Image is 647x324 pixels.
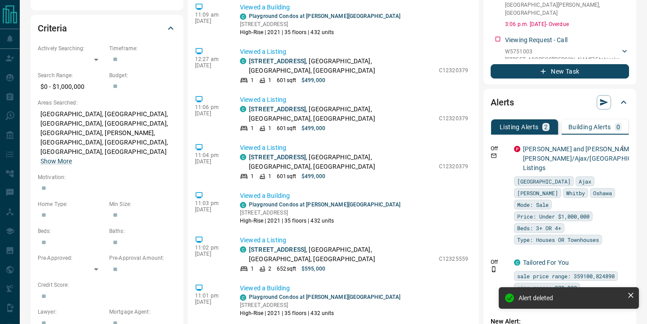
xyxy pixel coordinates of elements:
span: sale price range: 359100,824890 [517,271,615,280]
p: Building Alerts [568,124,611,130]
div: condos.ca [240,13,246,20]
a: [STREET_ADDRESS] [249,246,306,253]
div: condos.ca [240,294,246,301]
p: C12320379 [439,114,468,123]
p: Viewing Request - Call [505,35,567,45]
p: C12320379 [439,66,468,74]
p: [DATE] [195,206,226,213]
span: [PERSON_NAME] [517,188,558,197]
p: [DATE] [195,110,226,117]
p: $499,000 [301,76,325,84]
div: Alert deleted [518,294,624,302]
div: property.ca [514,146,520,152]
p: Viewed a Building [240,191,468,201]
p: 0 [616,124,620,130]
button: Show More [40,157,72,166]
p: Viewed a Building [240,284,468,293]
p: 1 [251,265,254,273]
p: , [GEOGRAPHIC_DATA], [GEOGRAPHIC_DATA], [GEOGRAPHIC_DATA] [249,57,434,75]
p: Search Range: [38,71,105,79]
p: 601 sqft [277,76,296,84]
span: Ajax [579,177,591,186]
p: Off [491,144,509,153]
p: Beds: [38,227,105,235]
p: High-Rise | 2021 | 35 floors | 432 units [240,28,400,36]
span: Oshawa [593,188,612,197]
p: 1 [251,124,254,132]
p: High-Rise | 2021 | 35 floors | 432 units [240,309,400,317]
h2: Alerts [491,95,514,109]
p: Actively Searching: [38,44,105,53]
p: Lawyer: [38,308,105,316]
p: [STREET_ADDRESS] [240,301,400,309]
p: 1 [268,172,271,180]
p: Viewed a Listing [240,95,468,105]
p: [DATE] [195,299,226,305]
span: Beds: 3+ OR 4+ [517,223,561,232]
div: condos.ca [240,154,246,160]
span: Price: Under $1,000,000 [517,212,589,221]
svg: Push Notification Only [491,266,497,272]
p: 3:06 p.m. [DATE] - Overdue [505,20,629,28]
p: 601 sqft [277,124,296,132]
p: Viewed a Building [240,3,468,12]
p: [DATE] [195,62,226,69]
p: W5751003 [505,48,620,56]
p: Pre-Approved: [38,254,105,262]
div: condos.ca [514,259,520,266]
p: Off [491,258,509,266]
div: W5751003[STREET_ADDRESS][PERSON_NAME],Etobicoke [505,46,629,66]
p: 11:09 am [195,12,226,18]
p: Mortgage Agent: [109,308,176,316]
p: 11:02 pm [195,245,226,251]
p: Min Size: [109,200,176,208]
p: [GEOGRAPHIC_DATA], [GEOGRAPHIC_DATA], [GEOGRAPHIC_DATA], [GEOGRAPHIC_DATA], [GEOGRAPHIC_DATA], [P... [38,107,176,169]
h2: Criteria [38,21,67,35]
p: $499,000 [301,172,325,180]
p: 2 [268,265,271,273]
a: Tailored For You [523,259,569,266]
p: $499,000 [301,124,325,132]
div: condos.ca [240,246,246,253]
span: Mode: Sale [517,200,549,209]
p: 11:03 pm [195,200,226,206]
p: $595,000 [301,265,325,273]
p: C12325559 [439,255,468,263]
span: size range: 279,988 [517,283,577,292]
p: Listing Alerts [500,124,539,130]
p: 652 sqft [277,265,296,273]
div: Alerts [491,92,629,113]
p: Motivation: [38,173,176,181]
div: condos.ca [240,202,246,208]
a: [STREET_ADDRESS] [249,57,306,65]
p: Viewed a Listing [240,47,468,57]
p: 2 [544,124,548,130]
span: Type: Houses OR Townhouses [517,235,599,244]
div: condos.ca [240,106,246,112]
p: , [GEOGRAPHIC_DATA], [GEOGRAPHIC_DATA], [GEOGRAPHIC_DATA] [249,105,434,123]
p: [STREET_ADDRESS] [240,20,400,28]
p: Timeframe: [109,44,176,53]
p: [DATE] [195,251,226,257]
p: , [GEOGRAPHIC_DATA], [GEOGRAPHIC_DATA], [GEOGRAPHIC_DATA] [249,153,434,171]
p: 12:27 am [195,56,226,62]
a: [STREET_ADDRESS] [249,105,306,113]
div: condos.ca [240,58,246,64]
p: 11:04 pm [195,152,226,158]
p: 1 [268,124,271,132]
p: C12320379 [439,162,468,171]
p: [STREET_ADDRESS] [240,209,400,217]
p: Home Type: [38,200,105,208]
p: 1 [268,76,271,84]
p: 601 sqft [277,172,296,180]
a: [STREET_ADDRESS] [249,153,306,161]
button: New Task [491,64,629,79]
p: $0 - $1,000,000 [38,79,105,94]
p: 1 [251,172,254,180]
p: Baths: [109,227,176,235]
div: Criteria [38,18,176,39]
a: Playground Condos at [PERSON_NAME][GEOGRAPHIC_DATA] [249,201,400,208]
p: 11:06 pm [195,104,226,110]
p: Viewed a Listing [240,143,468,153]
p: Pre-Approval Amount: [109,254,176,262]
